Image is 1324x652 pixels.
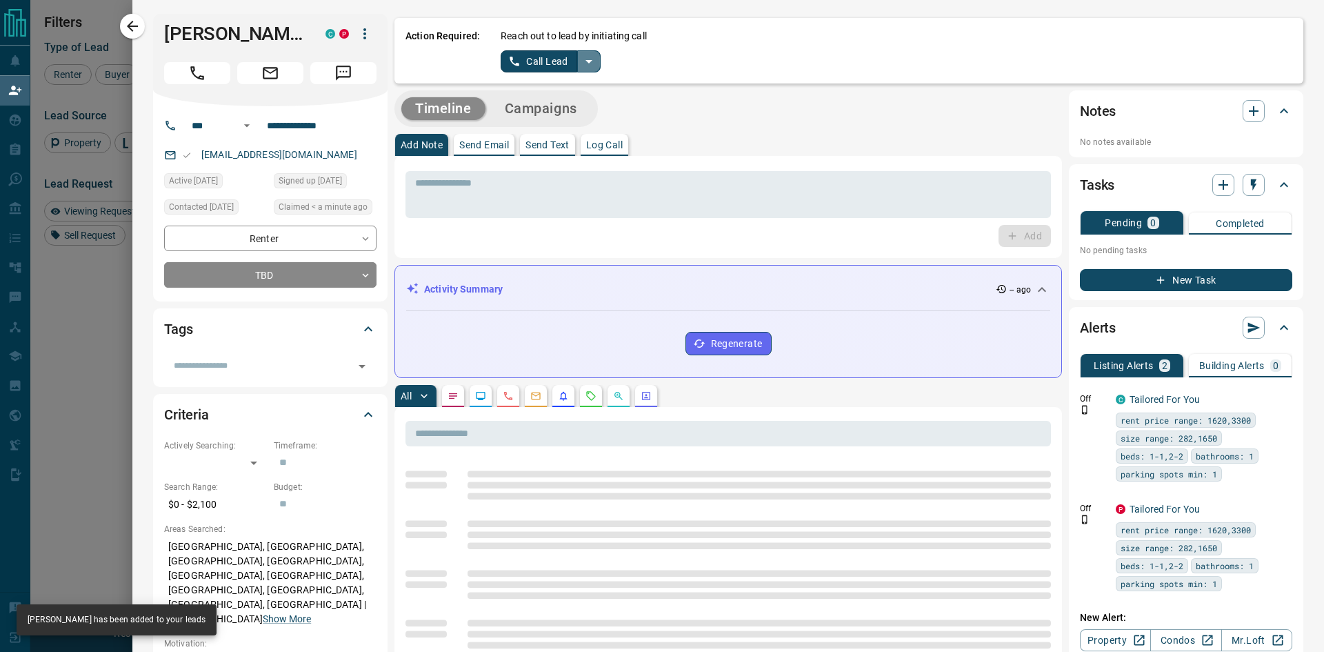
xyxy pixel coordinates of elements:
h2: Tags [164,318,192,340]
p: Send Text [525,140,570,150]
div: property.ca [1116,504,1125,514]
h2: Criteria [164,404,209,426]
p: Pending [1105,218,1142,228]
p: Actively Searching: [164,439,267,452]
span: rent price range: 1620,3300 [1121,523,1251,537]
span: Message [310,62,377,84]
div: Alerts [1080,311,1292,344]
span: size range: 282,1650 [1121,541,1217,555]
span: Claimed < a minute ago [279,200,368,214]
p: No notes available [1080,136,1292,148]
div: Notes [1080,95,1292,128]
div: split button [501,50,601,72]
button: Timeline [401,97,485,120]
div: condos.ca [325,29,335,39]
svg: Requests [585,391,596,402]
span: size range: 282,1650 [1121,431,1217,445]
p: $0 - $2,100 [164,493,267,516]
div: Renter [164,226,377,251]
svg: Agent Actions [641,391,652,402]
p: Budget: [274,481,377,493]
a: Property [1080,629,1151,651]
p: Off [1080,393,1107,405]
div: Tags [164,313,377,346]
div: property.ca [339,29,349,39]
a: Tailored For You [1130,504,1200,515]
svg: Emails [530,391,541,402]
p: Search Range: [164,481,267,493]
p: All [401,391,412,401]
p: Off [1080,502,1107,515]
span: beds: 1-1,2-2 [1121,559,1183,573]
svg: Push Notification Only [1080,405,1090,415]
p: New Alert: [1080,611,1292,625]
a: Mr.Loft [1221,629,1292,651]
h1: [PERSON_NAME] [164,23,305,45]
p: Log Call [586,140,623,150]
p: Motivation: [164,638,377,650]
button: Campaigns [491,97,591,120]
div: Sat Oct 29 2022 [164,199,267,219]
p: Add Note [401,140,443,150]
a: Tailored For You [1130,394,1200,405]
span: bathrooms: 1 [1196,449,1254,463]
svg: Email Valid [182,150,192,160]
button: New Task [1080,269,1292,291]
h2: Notes [1080,100,1116,122]
p: Listing Alerts [1094,361,1154,371]
a: [EMAIL_ADDRESS][DOMAIN_NAME] [201,149,357,160]
p: No pending tasks [1080,240,1292,261]
span: parking spots min: 1 [1121,577,1217,591]
p: Send Email [459,140,509,150]
p: Building Alerts [1199,361,1265,371]
p: Areas Searched: [164,523,377,535]
p: Activity Summary [424,282,503,297]
div: TBD [164,262,377,288]
div: [PERSON_NAME] has been added to your leads [28,609,205,631]
p: Reach out to lead by initiating call [501,29,647,43]
button: Open [239,117,255,134]
p: 2 [1162,361,1167,371]
svg: Lead Browsing Activity [475,391,486,402]
button: Open [352,357,372,376]
a: Condos [1150,629,1221,651]
p: Timeframe: [274,439,377,452]
div: Tue Oct 14 2025 [274,199,377,219]
svg: Notes [448,391,459,402]
span: Signed up [DATE] [279,174,342,188]
span: bathrooms: 1 [1196,559,1254,573]
span: Active [DATE] [169,174,218,188]
div: Activity Summary-- ago [406,277,1050,302]
span: Email [237,62,303,84]
h2: Alerts [1080,317,1116,339]
span: beds: 1-1,2-2 [1121,449,1183,463]
p: 0 [1150,218,1156,228]
p: -- ago [1010,284,1031,296]
button: Call Lead [501,50,577,72]
div: Tasks [1080,168,1292,201]
svg: Push Notification Only [1080,515,1090,524]
span: parking spots min: 1 [1121,467,1217,481]
span: rent price range: 1620,3300 [1121,413,1251,427]
div: condos.ca [1116,395,1125,404]
svg: Listing Alerts [558,391,569,402]
p: Action Required: [405,29,480,72]
p: 0 [1273,361,1278,371]
p: [GEOGRAPHIC_DATA], [GEOGRAPHIC_DATA], [GEOGRAPHIC_DATA], [GEOGRAPHIC_DATA], [GEOGRAPHIC_DATA], [G... [164,535,377,631]
span: Call [164,62,230,84]
button: Regenerate [685,332,772,355]
button: Show More [263,612,311,626]
div: Criteria [164,398,377,431]
div: Sun Oct 12 2025 [164,173,267,192]
p: Completed [1216,219,1265,228]
svg: Opportunities [613,391,624,402]
span: Contacted [DATE] [169,200,234,214]
svg: Calls [503,391,514,402]
div: Sat Oct 29 2022 [274,173,377,192]
h2: Tasks [1080,174,1114,196]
